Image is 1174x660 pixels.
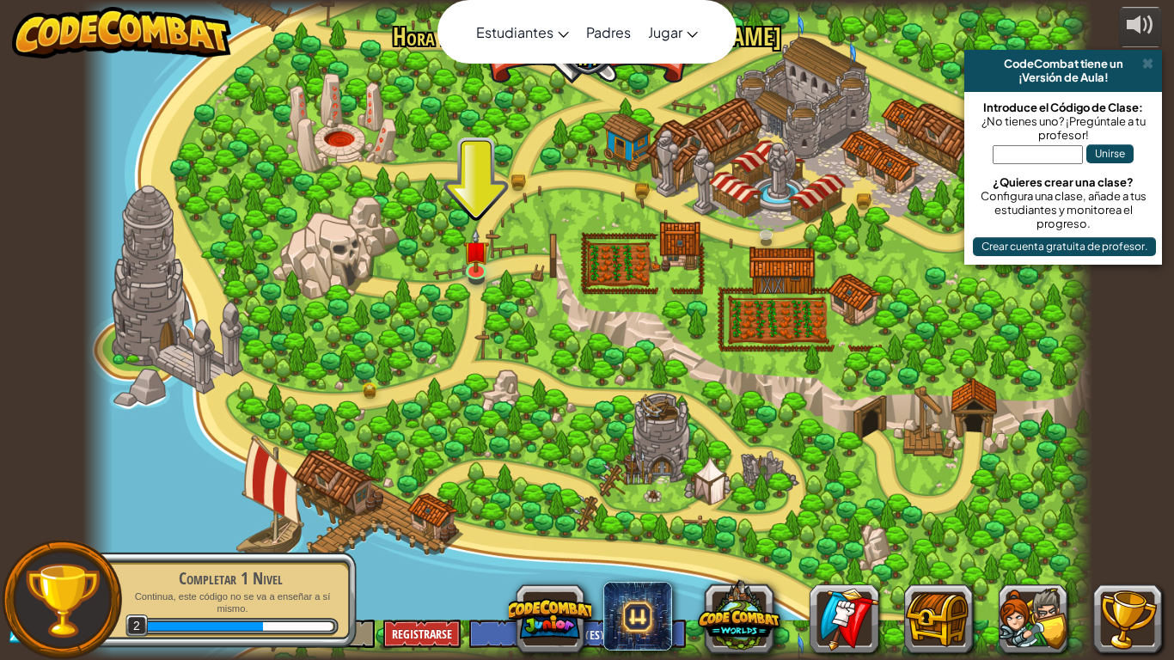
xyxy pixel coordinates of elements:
div: Introduce el Código de Clase: [973,101,1153,114]
button: Crear cuenta gratuita de profesor. [973,237,1156,256]
span: Jugar [648,23,682,41]
button: Registrarse [383,620,461,648]
div: ¿No tienes uno? ¡Pregúntale a tu profesor! [973,114,1153,142]
span: 2 [125,614,149,638]
div: Configura una clase, añade a tus estudiantes y monitorea el progreso. [973,189,1153,230]
button: Ajustar volúmen [1119,7,1162,47]
a: Jugar [639,9,706,55]
a: Padres [578,9,639,55]
div: Completar 1 Nivel [122,566,339,590]
img: CodeCombat - Learn how to code by playing a game [12,7,232,58]
div: ¡Versión de Aula! [971,70,1155,84]
button: Unirse [1086,144,1134,163]
span: Estudiantes [476,23,553,41]
a: Estudiantes [468,9,578,55]
img: trophy.png [23,561,101,639]
p: Continua, este código no se va a enseñar a sí mismo. [122,590,339,615]
div: ¿Quieres crear una clase? [973,175,1153,189]
img: level-banner-unstarted.png [463,229,489,272]
div: CodeCombat tiene un [971,57,1155,70]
